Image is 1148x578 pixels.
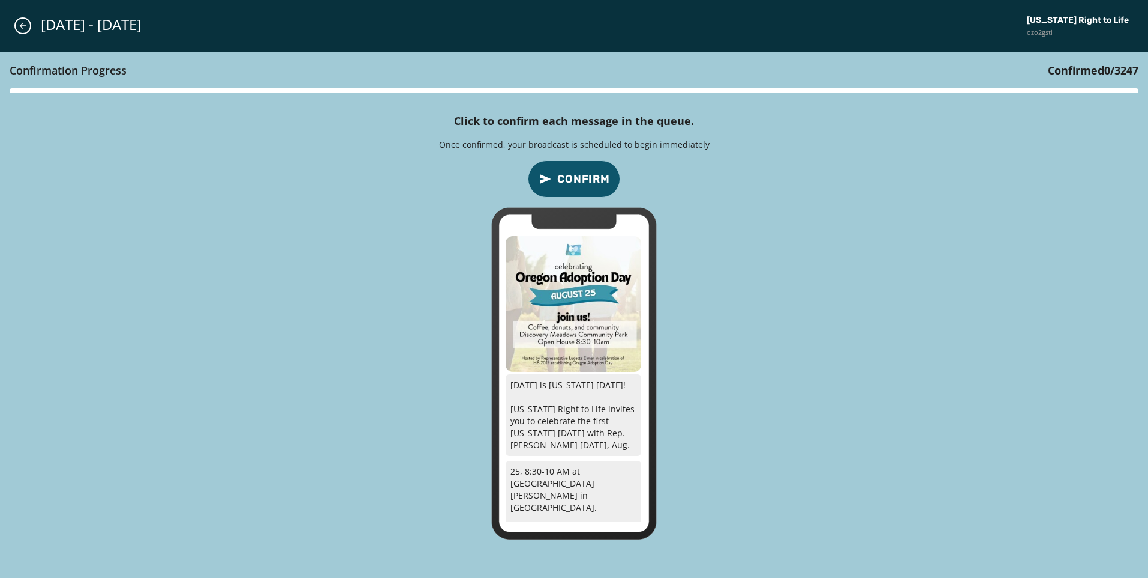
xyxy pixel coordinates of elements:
span: Confirm [557,171,610,187]
span: ozo2gsti [1027,28,1129,38]
img: 2025-08-25_10356_4648_phpV0HnD1-300x300-4876.jpg [506,236,641,372]
p: Once confirmed, your broadcast is scheduled to begin immediately [439,139,710,151]
p: [DATE] is [US_STATE] [DATE]! [US_STATE] Right to Life invites you to celebrate the first [US_STAT... [506,374,641,456]
button: confirm-p2p-message-button [528,160,620,198]
span: 0 [1104,63,1110,78]
h3: Confirmed / 3247 [1048,62,1138,79]
span: [US_STATE] Right to Life [1027,14,1129,26]
p: 25, 8:30-10 AM at [GEOGRAPHIC_DATA][PERSON_NAME] in [GEOGRAPHIC_DATA]. However you support or hav... [506,461,641,567]
h4: Click to confirm each message in the queue. [454,112,694,129]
